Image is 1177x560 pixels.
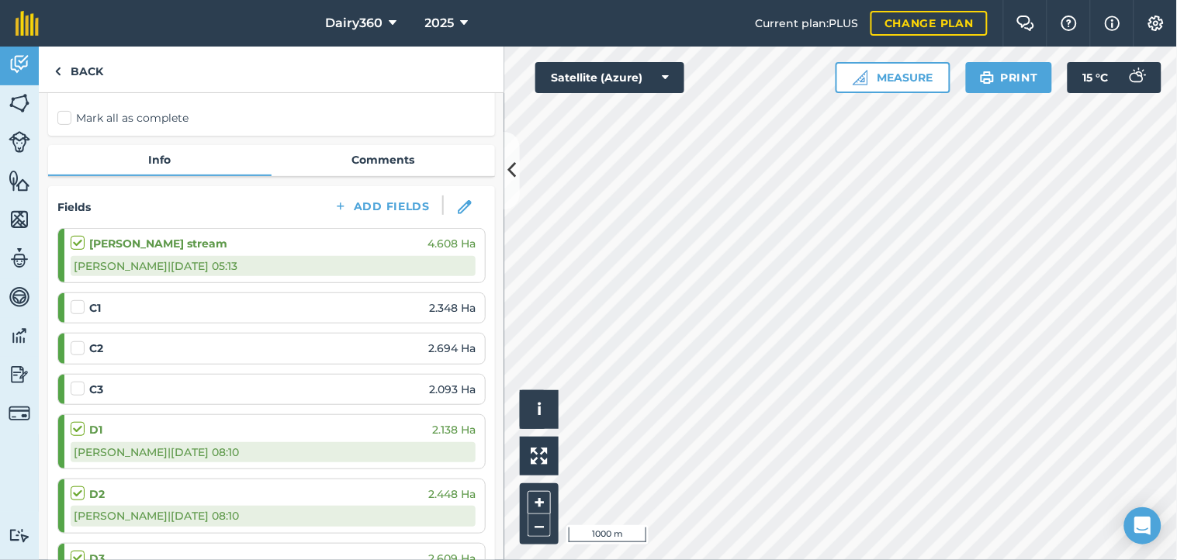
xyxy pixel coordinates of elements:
[428,235,476,252] span: 4.608 Ha
[39,47,119,92] a: Back
[89,299,101,316] strong: C1
[272,145,495,175] a: Comments
[9,131,30,153] img: svg+xml;base64,PD94bWwgdmVyc2lvbj0iMS4wIiBlbmNvZGluZz0idXRmLTgiPz4KPCEtLSBHZW5lcmF0b3I6IEFkb2JlIE...
[326,14,383,33] span: Dairy360
[57,199,91,216] h4: Fields
[429,381,476,398] span: 2.093 Ha
[9,53,30,76] img: svg+xml;base64,PD94bWwgdmVyc2lvbj0iMS4wIiBlbmNvZGluZz0idXRmLTgiPz4KPCEtLSBHZW5lcmF0b3I6IEFkb2JlIE...
[531,448,548,465] img: Four arrows, one pointing top left, one top right, one bottom right and the last bottom left
[537,399,542,419] span: i
[9,92,30,115] img: svg+xml;base64,PHN2ZyB4bWxucz0iaHR0cDovL3d3dy53My5vcmcvMjAwMC9zdmciIHdpZHRoPSI1NiIgaGVpZ2h0PSI2MC...
[755,15,858,32] span: Current plan : PLUS
[9,169,30,192] img: svg+xml;base64,PHN2ZyB4bWxucz0iaHR0cDovL3d3dy53My5vcmcvMjAwMC9zdmciIHdpZHRoPSI1NiIgaGVpZ2h0PSI2MC...
[429,299,476,316] span: 2.348 Ha
[520,390,559,429] button: i
[71,506,476,526] div: [PERSON_NAME] | [DATE] 08:10
[9,247,30,270] img: svg+xml;base64,PD94bWwgdmVyc2lvbj0iMS4wIiBlbmNvZGluZz0idXRmLTgiPz4KPCEtLSBHZW5lcmF0b3I6IEFkb2JlIE...
[89,381,103,398] strong: C3
[9,528,30,543] img: svg+xml;base64,PD94bWwgdmVyc2lvbj0iMS4wIiBlbmNvZGluZz0idXRmLTgiPz4KPCEtLSBHZW5lcmF0b3I6IEFkb2JlIE...
[966,62,1053,93] button: Print
[836,62,950,93] button: Measure
[1060,16,1078,31] img: A question mark icon
[54,62,61,81] img: svg+xml;base64,PHN2ZyB4bWxucz0iaHR0cDovL3d3dy53My5vcmcvMjAwMC9zdmciIHdpZHRoPSI5IiBoZWlnaHQ9IjI0Ii...
[1068,62,1161,93] button: 15 °C
[1016,16,1035,31] img: Two speech bubbles overlapping with the left bubble in the forefront
[528,491,551,514] button: +
[89,421,102,438] strong: D1
[528,514,551,537] button: –
[428,486,476,503] span: 2.448 Ha
[71,442,476,462] div: [PERSON_NAME] | [DATE] 08:10
[535,62,684,93] button: Satellite (Azure)
[16,11,39,36] img: fieldmargin Logo
[48,145,272,175] a: Info
[1083,62,1109,93] span: 15 ° C
[1124,507,1161,544] div: Open Intercom Messenger
[9,363,30,386] img: svg+xml;base64,PD94bWwgdmVyc2lvbj0iMS4wIiBlbmNvZGluZz0idXRmLTgiPz4KPCEtLSBHZW5lcmF0b3I6IEFkb2JlIE...
[853,70,868,85] img: Ruler icon
[425,14,455,33] span: 2025
[9,403,30,424] img: svg+xml;base64,PD94bWwgdmVyc2lvbj0iMS4wIiBlbmNvZGluZz0idXRmLTgiPz4KPCEtLSBHZW5lcmF0b3I6IEFkb2JlIE...
[321,195,442,217] button: Add Fields
[432,421,476,438] span: 2.138 Ha
[428,340,476,357] span: 2.694 Ha
[71,256,476,276] div: [PERSON_NAME] | [DATE] 05:13
[9,285,30,309] img: svg+xml;base64,PD94bWwgdmVyc2lvbj0iMS4wIiBlbmNvZGluZz0idXRmLTgiPz4KPCEtLSBHZW5lcmF0b3I6IEFkb2JlIE...
[89,486,105,503] strong: D2
[1121,62,1152,93] img: svg+xml;base64,PD94bWwgdmVyc2lvbj0iMS4wIiBlbmNvZGluZz0idXRmLTgiPz4KPCEtLSBHZW5lcmF0b3I6IEFkb2JlIE...
[89,340,103,357] strong: C2
[1105,14,1120,33] img: svg+xml;base64,PHN2ZyB4bWxucz0iaHR0cDovL3d3dy53My5vcmcvMjAwMC9zdmciIHdpZHRoPSIxNyIgaGVpZ2h0PSIxNy...
[9,208,30,231] img: svg+xml;base64,PHN2ZyB4bWxucz0iaHR0cDovL3d3dy53My5vcmcvMjAwMC9zdmciIHdpZHRoPSI1NiIgaGVpZ2h0PSI2MC...
[9,324,30,347] img: svg+xml;base64,PD94bWwgdmVyc2lvbj0iMS4wIiBlbmNvZGluZz0idXRmLTgiPz4KPCEtLSBHZW5lcmF0b3I6IEFkb2JlIE...
[458,200,472,214] img: svg+xml;base64,PHN2ZyB3aWR0aD0iMTgiIGhlaWdodD0iMTgiIHZpZXdCb3g9IjAgMCAxOCAxOCIgZmlsbD0ibm9uZSIgeG...
[871,11,988,36] a: Change plan
[1147,16,1165,31] img: A cog icon
[980,68,995,87] img: svg+xml;base64,PHN2ZyB4bWxucz0iaHR0cDovL3d3dy53My5vcmcvMjAwMC9zdmciIHdpZHRoPSIxOSIgaGVpZ2h0PSIyNC...
[89,235,227,252] strong: [PERSON_NAME] stream
[57,110,189,126] label: Mark all as complete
